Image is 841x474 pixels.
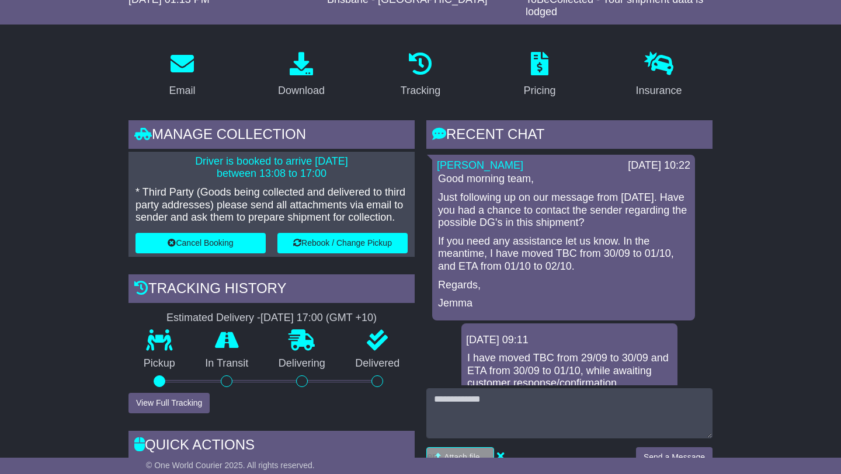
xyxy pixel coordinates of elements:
div: Email [169,83,195,99]
div: Quick Actions [128,431,415,462]
p: Delivering [263,357,340,370]
div: Insurance [635,83,682,99]
button: Rebook / Change Pickup [277,233,408,253]
p: Regards, [438,279,689,292]
div: Pricing [523,83,555,99]
div: RECENT CHAT [426,120,713,152]
div: Manage collection [128,120,415,152]
p: In Transit [190,357,264,370]
div: [DATE] 17:00 (GMT +10) [260,312,377,325]
button: Cancel Booking [135,233,266,253]
div: Tracking history [128,274,415,306]
p: Delivered [340,357,415,370]
a: Insurance [628,48,689,103]
p: Jemma [438,297,689,310]
div: Estimated Delivery - [128,312,415,325]
p: I have moved TBC from 29/09 to 30/09 and ETA from 30/09 to 01/10, while awaiting customer respons... [467,352,672,390]
button: View Full Tracking [128,393,210,413]
p: Driver is booked to arrive [DATE] between 13:08 to 17:00 [135,155,408,180]
div: Download [278,83,325,99]
p: Good morning team, [438,173,689,186]
a: Email [161,48,203,103]
div: [DATE] 10:22 [628,159,690,172]
button: Send a Message [636,447,713,468]
a: Download [270,48,332,103]
a: Tracking [393,48,448,103]
div: Tracking [401,83,440,99]
p: Just following up on our message from [DATE]. Have you had a chance to contact the sender regardi... [438,191,689,229]
p: Pickup [128,357,190,370]
div: [DATE] 09:11 [466,334,673,347]
p: * Third Party (Goods being collected and delivered to third party addresses) please send all atta... [135,186,408,224]
a: Pricing [516,48,563,103]
span: © One World Courier 2025. All rights reserved. [146,461,315,470]
p: If you need any assistance let us know. In the meantime, I have moved TBC from 30/09 to 01/10, an... [438,235,689,273]
a: [PERSON_NAME] [437,159,523,171]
